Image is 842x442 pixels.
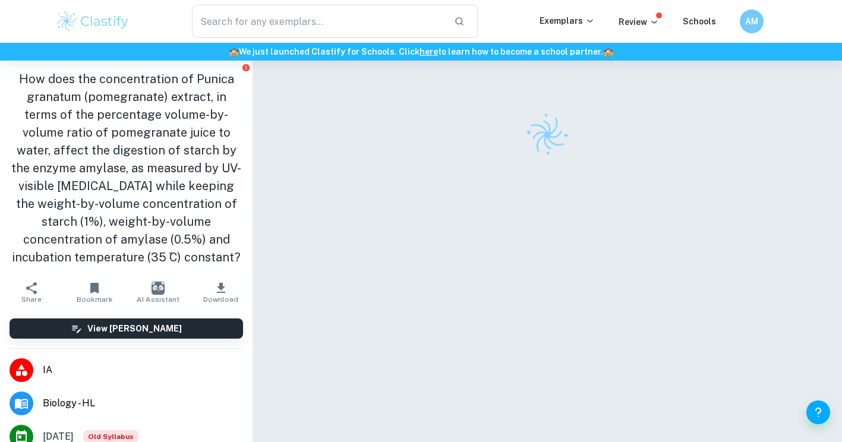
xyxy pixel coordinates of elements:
span: AI Assistant [137,295,179,304]
h1: How does the concentration of Punica granatum (pomegranate) extract, in terms of the percentage v... [10,70,243,266]
span: Download [203,295,238,304]
img: Clastify logo [518,106,577,165]
button: AI Assistant [127,276,190,309]
span: 🏫 [229,47,239,56]
button: Download [190,276,253,309]
span: IA [43,363,243,377]
button: Bookmark [63,276,126,309]
h6: View [PERSON_NAME] [87,322,182,335]
button: Help and Feedback [806,400,830,424]
h6: We just launched Clastify for Schools. Click to learn how to become a school partner. [2,45,840,58]
p: Exemplars [540,14,595,27]
img: Clastify logo [55,10,131,33]
h6: AM [745,15,758,28]
a: here [420,47,438,56]
span: Biology - HL [43,396,243,411]
button: Report issue [241,63,250,72]
p: Review [619,15,659,29]
span: Share [21,295,42,304]
span: 🏫 [603,47,613,56]
button: View [PERSON_NAME] [10,318,243,339]
input: Search for any exemplars... [192,5,445,38]
span: Bookmark [77,295,113,304]
button: AM [740,10,764,33]
img: AI Assistant [152,282,165,295]
a: Schools [683,17,716,26]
